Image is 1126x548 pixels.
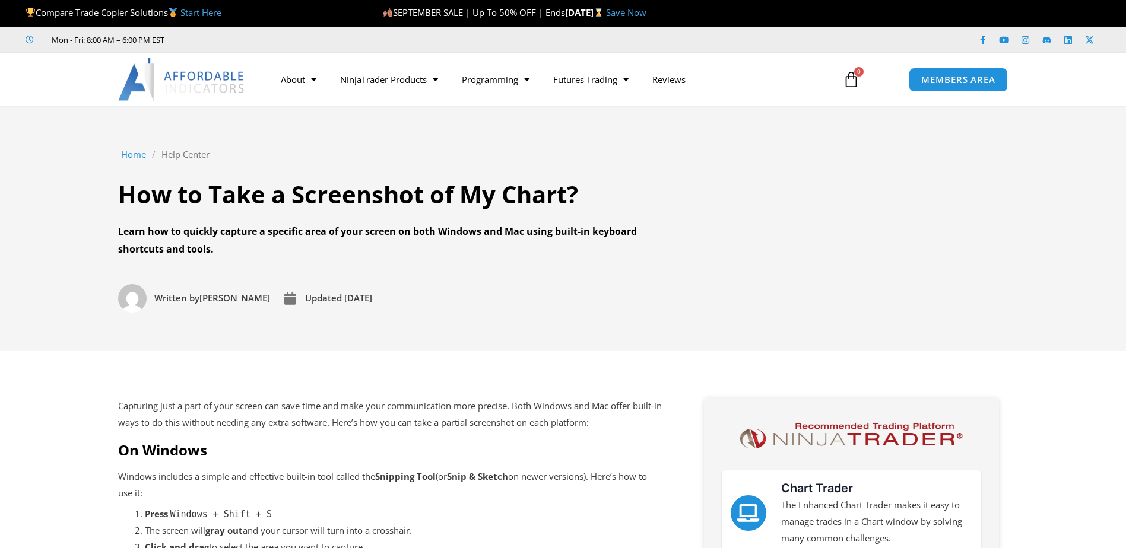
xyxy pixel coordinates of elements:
strong: Snipping Tool [375,470,436,482]
p: Windows includes a simple and effective built-in tool called the (or on newer versions). Here’s h... [118,469,662,502]
strong: Press [145,508,168,520]
a: Programming [450,66,541,93]
p: The Enhanced Chart Trader makes it easy to manage trades in a Chart window by solving many common... [781,497,972,547]
span: / [152,146,156,163]
a: About [269,66,328,93]
span: Written by [154,292,199,304]
a: Save Now [606,7,646,18]
span: Compare Trade Copier Solutions [26,7,221,18]
a: MEMBERS AREA [909,68,1008,92]
img: 🍂 [383,8,392,17]
span: Mon - Fri: 8:00 AM – 6:00 PM EST [49,33,164,47]
a: Reviews [640,66,697,93]
strong: On Windows [118,440,207,460]
img: ⌛ [594,8,603,17]
strong: Snip & Sketch [447,470,508,482]
a: Chart Trader [781,481,853,495]
nav: Menu [269,66,829,93]
time: [DATE] [344,292,372,304]
a: Help Center [161,146,210,163]
span: 0 [854,67,864,77]
span: Updated [305,292,342,304]
span: [PERSON_NAME] [151,290,270,307]
h1: How to Take a Screenshot of My Chart? [118,178,664,211]
img: NinjaTrader Logo | Affordable Indicators – NinjaTrader [734,419,968,453]
img: 🥇 [169,8,177,17]
iframe: Customer reviews powered by Trustpilot [181,34,359,46]
li: The screen will and your cursor will turn into a crosshair. [145,522,662,539]
strong: [DATE] [565,7,606,18]
a: Start Here [180,7,221,18]
img: 🏆 [26,8,35,17]
a: Futures Trading [541,66,640,93]
a: 0 [825,62,877,97]
div: Learn how to quickly capture a specific area of your screen on both Windows and Mac using built-i... [118,223,664,258]
p: Capturing just a part of your screen can save time and make your communication more precise. Both... [118,398,662,431]
img: LogoAI | Affordable Indicators – NinjaTrader [118,58,246,101]
span: SEPTEMBER SALE | Up To 50% OFF | Ends [383,7,565,18]
a: NinjaTrader Products [328,66,450,93]
a: Chart Trader [731,495,766,531]
a: Home [121,146,146,163]
img: Picture of David Koehler [118,284,147,313]
code: Windows + Shift + S [170,509,272,520]
span: MEMBERS AREA [921,75,995,84]
strong: gray out [205,524,243,536]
